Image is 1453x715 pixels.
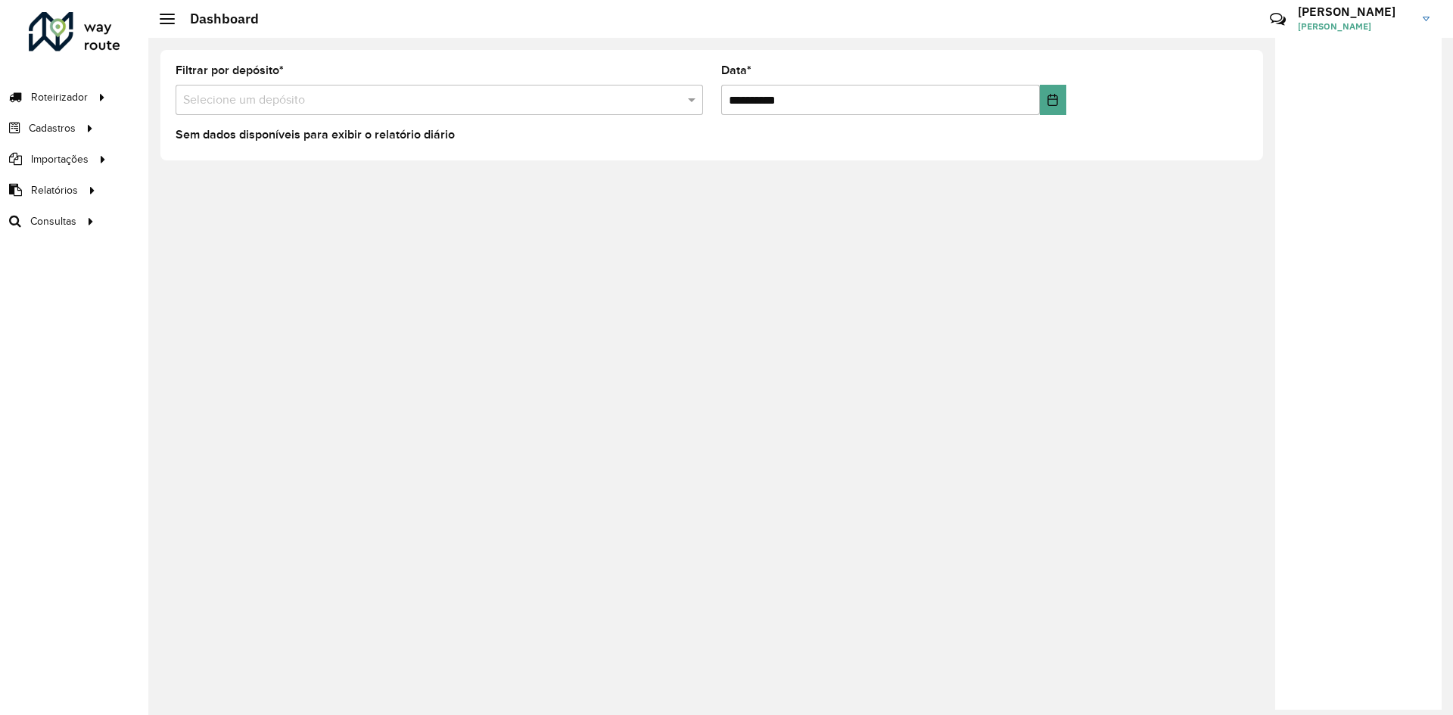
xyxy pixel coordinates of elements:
label: Sem dados disponíveis para exibir o relatório diário [176,126,455,144]
h3: [PERSON_NAME] [1298,5,1411,19]
span: Cadastros [29,120,76,136]
h2: Dashboard [175,11,259,27]
label: Filtrar por depósito [176,61,284,79]
a: Contato Rápido [1262,3,1294,36]
span: Relatórios [31,182,78,198]
span: Consultas [30,213,76,229]
button: Choose Date [1040,85,1066,115]
span: Importações [31,151,89,167]
label: Data [721,61,751,79]
span: Roteirizador [31,89,88,105]
span: [PERSON_NAME] [1298,20,1411,33]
